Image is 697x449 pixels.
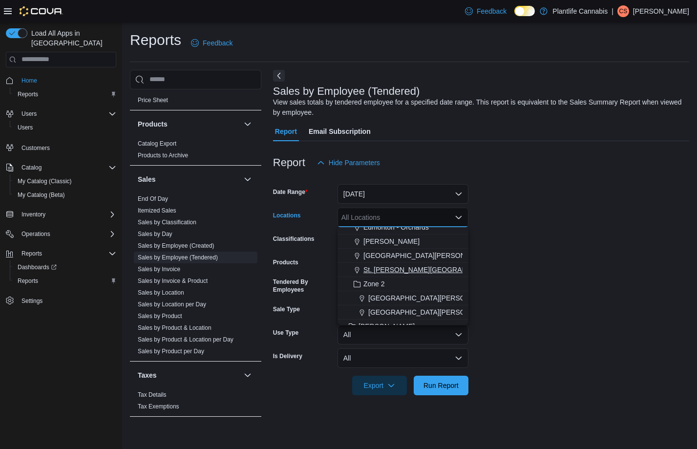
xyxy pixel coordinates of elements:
span: Tax Exemptions [138,403,179,410]
span: Users [21,110,37,118]
span: Reports [18,90,38,98]
span: Sales by Invoice [138,265,180,273]
div: Charlotte Soukeroff [617,5,629,17]
button: Products [138,119,240,129]
a: Home [18,75,41,86]
a: My Catalog (Classic) [14,175,76,187]
a: Sales by Location per Day [138,301,206,308]
button: Customers [2,140,120,154]
p: [PERSON_NAME] [633,5,689,17]
span: Home [21,77,37,85]
button: Operations [2,227,120,241]
button: Operations [18,228,54,240]
span: Customers [21,144,50,152]
button: [GEOGRAPHIC_DATA][PERSON_NAME][GEOGRAPHIC_DATA] [338,305,468,320]
button: Reports [2,247,120,260]
span: My Catalog (Beta) [18,191,65,199]
div: Sales [130,193,261,361]
button: Users [10,121,120,134]
a: Catalog Export [138,140,176,147]
button: Sales [242,173,253,185]
nav: Complex example [6,69,116,333]
a: Feedback [461,1,510,21]
span: Sales by Classification [138,218,196,226]
div: Taxes [130,389,261,416]
a: Sales by Product [138,313,182,320]
a: Users [14,122,37,133]
button: Sales [138,174,240,184]
span: Sales by Product & Location [138,324,211,332]
span: Load All Apps in [GEOGRAPHIC_DATA] [27,28,116,48]
a: End Of Day [138,195,168,202]
button: Next [273,70,285,82]
span: Operations [21,230,50,238]
span: Hide Parameters [329,158,380,168]
img: Cova [20,6,63,16]
span: Sales by Day [138,230,172,238]
span: Export [358,376,401,395]
span: Catalog [21,164,42,171]
label: Tendered By Employees [273,278,334,294]
span: Dashboards [18,263,57,271]
button: Users [2,107,120,121]
label: Locations [273,212,301,219]
span: Inventory [18,209,116,220]
label: Classifications [273,235,315,243]
button: Catalog [18,162,45,173]
label: Sale Type [273,305,300,313]
div: View sales totals by tendered employee for a specified date range. This report is equivalent to t... [273,97,684,118]
a: Dashboards [10,260,120,274]
button: Run Report [414,376,468,395]
h3: Sales by Employee (Tendered) [273,86,420,97]
span: Feedback [477,6,507,16]
button: [GEOGRAPHIC_DATA][PERSON_NAME] - [GEOGRAPHIC_DATA] [338,291,468,305]
button: My Catalog (Classic) [10,174,120,188]
span: [PERSON_NAME] [363,236,420,246]
a: Sales by Employee (Tendered) [138,254,218,261]
a: Price Sheet [138,97,168,104]
span: Users [14,122,116,133]
span: Dark Mode [514,16,515,17]
span: My Catalog (Beta) [14,189,116,201]
a: Sales by Classification [138,219,196,226]
span: [GEOGRAPHIC_DATA][PERSON_NAME][GEOGRAPHIC_DATA] [368,307,567,317]
button: Inventory [18,209,49,220]
span: Settings [18,295,116,307]
button: Reports [18,248,46,259]
span: Inventory [21,211,45,218]
span: End Of Day [138,195,168,203]
span: Sales by Product & Location per Day [138,336,233,343]
button: Hide Parameters [313,153,384,172]
span: Catalog [18,162,116,173]
span: Home [18,74,116,86]
span: Users [18,124,33,131]
button: St. [PERSON_NAME][GEOGRAPHIC_DATA] [338,263,468,277]
label: Products [273,258,298,266]
a: Itemized Sales [138,207,176,214]
span: Users [18,108,116,120]
button: [DATE] [338,184,468,204]
span: Sales by Employee (Tendered) [138,254,218,261]
button: [GEOGRAPHIC_DATA][PERSON_NAME] [338,249,468,263]
span: Edmonton - Orchards [363,222,429,232]
a: Reports [14,88,42,100]
h3: Sales [138,174,156,184]
span: [GEOGRAPHIC_DATA][PERSON_NAME] - [GEOGRAPHIC_DATA] [368,293,573,303]
button: Home [2,73,120,87]
span: Run Report [423,381,459,390]
button: Taxes [138,370,240,380]
span: My Catalog (Classic) [18,177,72,185]
span: Reports [14,88,116,100]
span: Customers [18,141,116,153]
span: Sales by Product [138,312,182,320]
a: Sales by Location [138,289,184,296]
a: Reports [14,275,42,287]
span: Email Subscription [309,122,371,141]
button: Reports [10,87,120,101]
a: Feedback [187,33,236,53]
span: Reports [18,277,38,285]
span: Sales by Product per Day [138,347,204,355]
label: Date Range [273,188,308,196]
